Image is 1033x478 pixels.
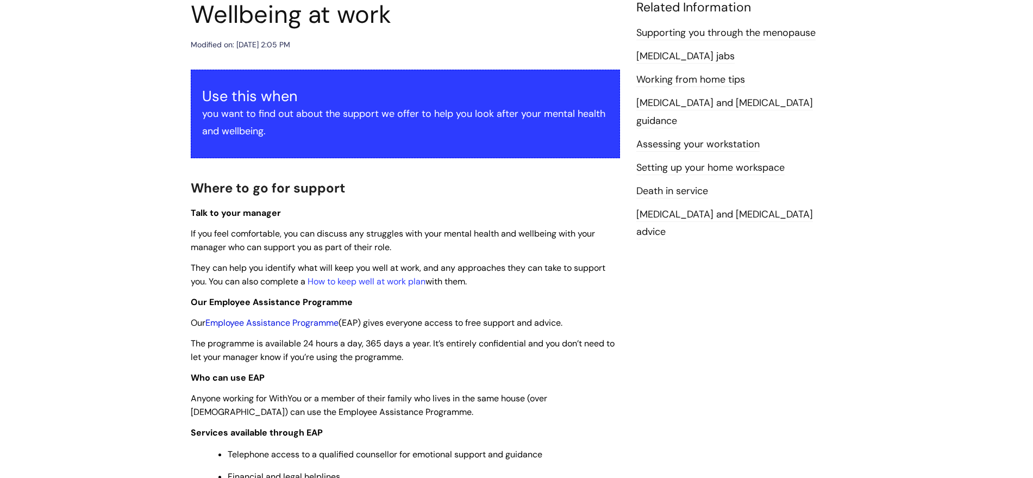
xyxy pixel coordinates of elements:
span: Our Employee Assistance Programme [191,296,353,308]
a: Working from home tips [636,73,745,87]
span: They can help you identify what will keep you well at work, and any approaches they can take to s... [191,262,605,287]
h3: Use this when [202,88,609,105]
a: Death in service [636,184,708,198]
span: Talk to your manager [191,207,281,219]
a: Supporting you through the menopause [636,26,816,40]
a: Setting up your home workspace [636,161,785,175]
span: with them. [425,276,467,287]
a: [MEDICAL_DATA] and [MEDICAL_DATA] guidance [636,96,813,128]
div: Modified on: [DATE] 2:05 PM [191,38,290,52]
a: Employee Assistance Programme [205,317,339,328]
span: Where to go for support [191,179,345,196]
a: Assessing your workstation [636,138,760,152]
a: How to keep well at work plan [308,276,425,287]
span: The programme is available 24 hours a day, 365 days a year. It’s entirely confidential and you do... [191,338,615,363]
a: [MEDICAL_DATA] and [MEDICAL_DATA] advice [636,208,813,239]
span: Anyone working for WithYou or a member of their family who lives in the same house (over [DEMOGRA... [191,393,547,418]
a: [MEDICAL_DATA] jabs [636,49,735,64]
span: Telephone access to a qualified counsellor for emotional support and guidance [228,449,542,460]
span: If you feel comfortable, you can discuss any struggles with your mental health and wellbeing with... [191,228,595,253]
p: you want to find out about the support we offer to help you look after your mental health and wel... [202,105,609,140]
strong: Services available through EAP [191,427,323,438]
strong: Who can use EAP [191,372,265,383]
span: Our (EAP) gives everyone access to free support and advice. [191,317,562,328]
